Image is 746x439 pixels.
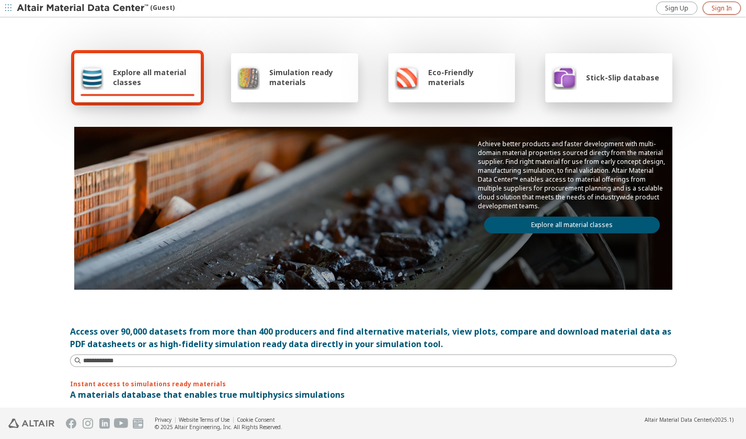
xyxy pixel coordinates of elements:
[81,65,104,90] img: Explore all material classes
[552,65,577,90] img: Stick-Slip database
[645,416,710,423] span: Altair Material Data Center
[237,65,260,90] img: Simulation ready materials
[179,416,229,423] a: Website Terms of Use
[645,416,733,423] div: (v2025.1)
[703,2,741,15] a: Sign In
[155,423,282,431] div: © 2025 Altair Engineering, Inc. All Rights Reserved.
[269,67,351,87] span: Simulation ready materials
[70,325,676,350] div: Access over 90,000 datasets from more than 400 producers and find alternative materials, view plo...
[656,2,697,15] a: Sign Up
[70,388,676,401] p: A materials database that enables true multiphysics simulations
[428,67,509,87] span: Eco-Friendly materials
[478,139,666,210] p: Achieve better products and faster development with multi-domain material properties sourced dire...
[665,4,688,13] span: Sign Up
[17,3,175,14] div: (Guest)
[711,4,732,13] span: Sign In
[155,416,171,423] a: Privacy
[484,217,660,233] a: Explore all material classes
[17,3,150,14] img: Altair Material Data Center
[113,67,194,87] span: Explore all material classes
[395,65,419,90] img: Eco-Friendly materials
[70,379,676,388] p: Instant access to simulations ready materials
[586,73,659,82] span: Stick-Slip database
[237,416,275,423] a: Cookie Consent
[8,419,54,428] img: Altair Engineering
